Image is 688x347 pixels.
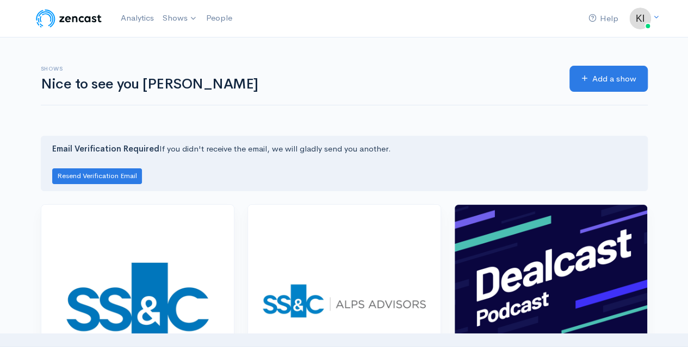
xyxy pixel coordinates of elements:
[569,66,648,92] a: Add a show
[52,168,142,184] button: Resend Verification Email
[34,8,103,29] img: ZenCast Logo
[158,7,202,30] a: Shows
[52,143,159,154] strong: Email Verification Required
[41,77,556,92] h1: Nice to see you [PERSON_NAME]
[202,7,237,30] a: People
[41,136,648,191] div: If you didn't receive the email, we will gladly send you another.
[629,8,651,29] img: ...
[41,66,556,72] h6: Shows
[584,7,623,30] a: Help
[116,7,158,30] a: Analytics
